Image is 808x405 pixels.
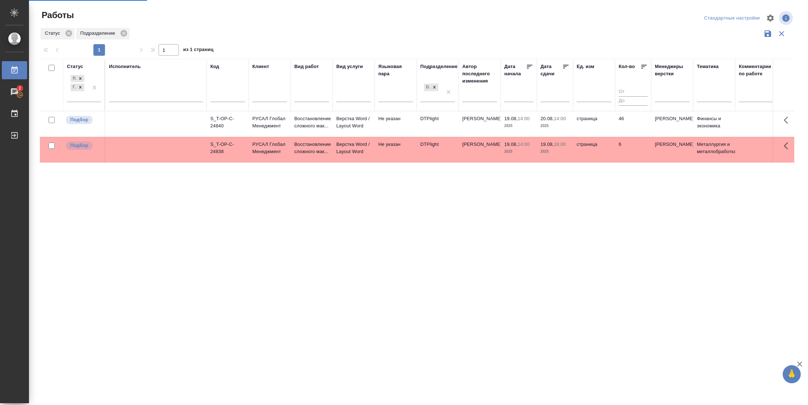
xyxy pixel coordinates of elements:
p: Верстка Word / Layout Word [336,141,371,155]
div: Статус [67,63,83,70]
div: Ед. изм [577,63,594,70]
span: Посмотреть информацию [779,11,794,25]
input: От [619,88,648,97]
td: Не указан [375,137,417,163]
td: 46 [615,111,651,137]
p: 14:00 [518,116,530,121]
p: Восстановление сложного мак... [294,141,329,155]
div: Менеджеры верстки [655,63,690,77]
input: До [619,96,648,105]
div: Подбор [71,75,76,83]
span: из 1 страниц [183,45,214,56]
p: РУСАЛ Глобал Менеджмент [252,115,287,130]
p: Восстановление сложного мак... [294,115,329,130]
td: [PERSON_NAME] [459,137,501,163]
div: Статус [41,28,75,39]
p: 2025 [504,122,533,130]
button: 🙏 [783,365,801,383]
a: 2 [2,83,27,101]
div: Вид работ [294,63,319,70]
span: Работы [40,9,74,21]
div: Кол-во [619,63,635,70]
span: 2 [14,85,25,92]
div: Вид услуги [336,63,363,70]
div: DTPlight [423,83,439,92]
button: Здесь прячутся важные кнопки [779,137,797,155]
td: DTPlight [417,137,459,163]
div: Подбор, Готов к работе [70,74,85,83]
div: Можно подбирать исполнителей [65,115,101,125]
p: Подбор [70,116,88,123]
div: Комментарии по работе [739,63,774,77]
div: Исполнитель [109,63,141,70]
p: 19.08, [504,116,518,121]
p: Финансы и экономика [697,115,732,130]
p: РУСАЛ Глобал Менеджмент [252,141,287,155]
p: 14:00 [518,142,530,147]
td: Не указан [375,111,417,137]
p: Подразделение [80,30,118,37]
p: 19.08, [540,142,554,147]
div: Дата начала [504,63,526,77]
td: [PERSON_NAME] [459,111,501,137]
p: [PERSON_NAME] [655,115,690,122]
td: страница [573,111,615,137]
p: Статус [45,30,63,37]
div: Подразделение [420,63,458,70]
p: 2025 [540,122,569,130]
p: 16:00 [554,142,566,147]
p: Подбор [70,142,88,149]
td: страница [573,137,615,163]
p: Металлургия и металлобработка [697,141,732,155]
div: Подбор, Готов к работе [70,83,85,92]
div: Дата сдачи [540,63,562,77]
div: Клиент [252,63,269,70]
p: [PERSON_NAME] [655,141,690,148]
div: Готов к работе [71,84,76,91]
div: Можно подбирать исполнителей [65,141,101,151]
button: Сбросить фильтры [775,27,788,41]
p: 2025 [504,148,533,155]
span: 🙏 [786,367,798,382]
td: DTPlight [417,111,459,137]
p: Верстка Word / Layout Word [336,115,371,130]
p: 14:00 [554,116,566,121]
td: 6 [615,137,651,163]
button: Здесь прячутся важные кнопки [779,111,797,129]
p: 19.08, [504,142,518,147]
div: Подразделение [76,28,130,39]
div: split button [702,13,762,24]
div: DTPlight [424,84,430,91]
div: Код [210,63,219,70]
div: Языковая пара [378,63,413,77]
p: 20.08, [540,116,554,121]
button: Сохранить фильтры [761,27,775,41]
div: Тематика [697,63,719,70]
div: S_T-OP-C-24840 [210,115,245,130]
div: Автор последнего изменения [462,63,497,85]
p: 2025 [540,148,569,155]
div: S_T-OP-C-24838 [210,141,245,155]
span: Настроить таблицу [762,9,779,27]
